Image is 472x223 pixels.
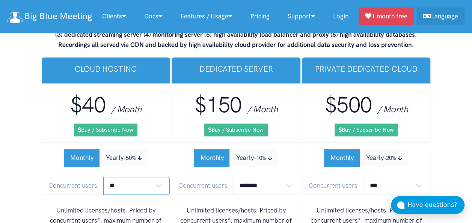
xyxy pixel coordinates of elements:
[178,63,294,74] h3: Dedicated Server
[325,92,372,118] span: $500
[70,92,106,118] span: $40
[172,8,241,24] a: Features / Usage
[111,104,142,115] span: / Month
[172,177,234,194] span: Concurrent users
[42,177,104,194] span: Concurrent users
[359,8,414,25] a: 1 month free
[124,155,136,161] small: -50%
[302,177,364,194] span: Concurrent users
[64,149,148,167] div: Subscription Period
[194,149,278,167] div: Subscription Period
[241,8,279,24] a: Pricing
[194,149,230,167] button: Monthly
[324,8,357,24] a: Login
[324,149,360,167] button: Monthly
[229,149,278,167] button: Yearly-10%
[417,8,464,25] a: Language
[8,12,23,23] img: logo
[74,124,137,136] a: Buy / Subscribe Now
[377,104,408,115] span: / Month
[195,92,242,118] span: $150
[93,8,135,24] a: Clients
[360,149,408,167] button: Yearly-20%
[384,155,396,161] small: -20%
[100,149,148,167] button: Yearly-50%
[308,63,425,74] h3: Private Dedicated Cloud
[324,149,408,167] div: Subscription Period
[135,8,172,24] a: Docs
[204,124,268,136] a: Buy / Subscribe Now
[48,63,164,74] h3: Cloud Hosting
[335,124,398,136] a: Buy / Subscribe Now
[8,8,92,24] a: Big Blue Meeting
[407,200,464,210] div: Have questions?
[51,10,422,48] strong: Servers will be located in a geographic area near you. All offerings include services from high a...
[279,8,324,24] a: Support
[247,104,277,115] span: / Month
[391,196,464,214] button: Have questions?
[64,149,100,167] button: Monthly
[253,155,266,161] small: -10%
